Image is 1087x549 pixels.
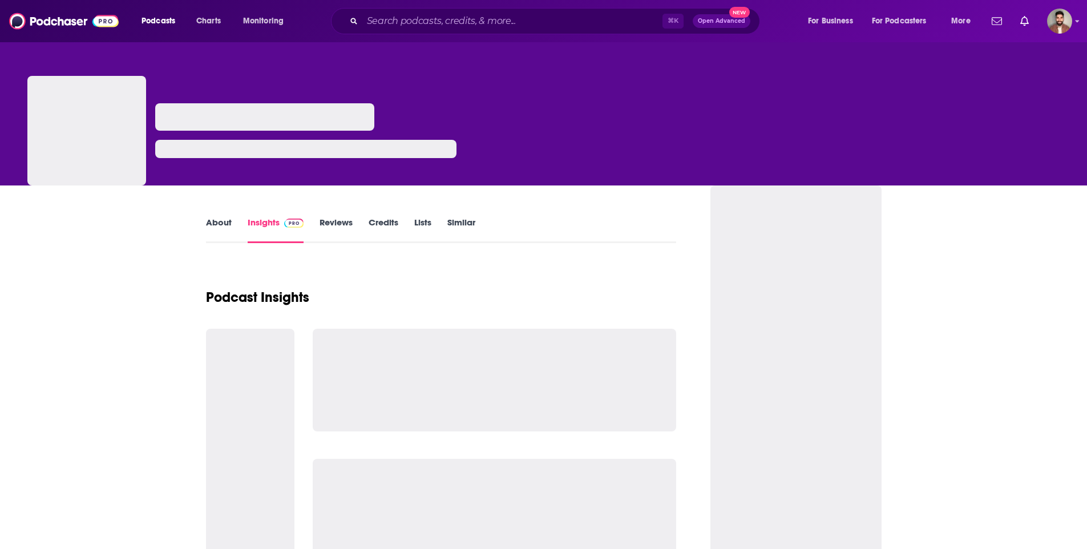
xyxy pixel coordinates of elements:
[951,13,971,29] span: More
[693,14,750,28] button: Open AdvancedNew
[943,12,985,30] button: open menu
[134,12,190,30] button: open menu
[248,217,304,243] a: InsightsPodchaser Pro
[808,13,853,29] span: For Business
[1047,9,1072,34] img: User Profile
[447,217,475,243] a: Similar
[196,13,221,29] span: Charts
[1047,9,1072,34] span: Logged in as calmonaghan
[142,13,175,29] span: Podcasts
[206,217,232,243] a: About
[342,8,771,34] div: Search podcasts, credits, & more...
[1016,11,1033,31] a: Show notifications dropdown
[189,12,228,30] a: Charts
[243,13,284,29] span: Monitoring
[872,13,927,29] span: For Podcasters
[284,219,304,228] img: Podchaser Pro
[206,289,309,306] h1: Podcast Insights
[9,10,119,32] img: Podchaser - Follow, Share and Rate Podcasts
[662,14,684,29] span: ⌘ K
[414,217,431,243] a: Lists
[698,18,745,24] span: Open Advanced
[320,217,353,243] a: Reviews
[369,217,398,243] a: Credits
[729,7,750,18] span: New
[1047,9,1072,34] button: Show profile menu
[864,12,943,30] button: open menu
[987,11,1007,31] a: Show notifications dropdown
[800,12,867,30] button: open menu
[235,12,298,30] button: open menu
[362,12,662,30] input: Search podcasts, credits, & more...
